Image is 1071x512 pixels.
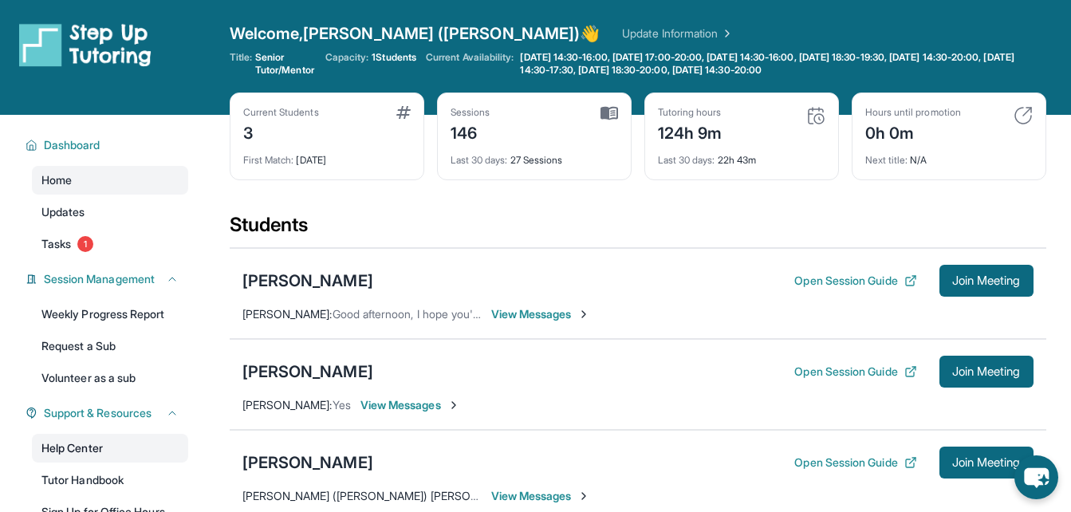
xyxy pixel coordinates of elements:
[243,119,319,144] div: 3
[372,51,416,64] span: 1 Students
[658,106,723,119] div: Tutoring hours
[451,144,618,167] div: 27 Sessions
[794,455,916,471] button: Open Session Guide
[41,172,72,188] span: Home
[520,51,1042,77] span: [DATE] 14:30-16:00, [DATE] 17:00-20:00, [DATE] 14:30-16:00, [DATE] 18:30-19:30, [DATE] 14:30-20:0...
[230,22,600,45] span: Welcome, [PERSON_NAME] ([PERSON_NAME]) 👋
[865,154,908,166] span: Next title :
[865,106,961,119] div: Hours until promotion
[242,270,373,292] div: [PERSON_NAME]
[577,308,590,321] img: Chevron-Right
[32,166,188,195] a: Home
[517,51,1045,77] a: [DATE] 14:30-16:00, [DATE] 17:00-20:00, [DATE] 14:30-16:00, [DATE] 18:30-19:30, [DATE] 14:30-20:0...
[32,198,188,226] a: Updates
[32,230,188,258] a: Tasks1
[794,273,916,289] button: Open Session Guide
[952,276,1021,286] span: Join Meeting
[939,447,1034,479] button: Join Meeting
[952,367,1021,376] span: Join Meeting
[333,398,351,412] span: Yes
[37,405,179,421] button: Support & Resources
[426,51,514,77] span: Current Availability:
[41,204,85,220] span: Updates
[242,451,373,474] div: [PERSON_NAME]
[952,458,1021,467] span: Join Meeting
[242,489,521,502] span: [PERSON_NAME] ([PERSON_NAME]) [PERSON_NAME] :
[37,137,179,153] button: Dashboard
[1014,106,1033,125] img: card
[865,119,961,144] div: 0h 0m
[32,300,188,329] a: Weekly Progress Report
[658,119,723,144] div: 124h 9m
[939,356,1034,388] button: Join Meeting
[718,26,734,41] img: Chevron Right
[19,22,152,67] img: logo
[600,106,618,120] img: card
[44,271,155,287] span: Session Management
[37,271,179,287] button: Session Management
[242,360,373,383] div: [PERSON_NAME]
[44,137,100,153] span: Dashboard
[658,154,715,166] span: Last 30 days :
[230,212,1046,247] div: Students
[939,265,1034,297] button: Join Meeting
[41,236,71,252] span: Tasks
[32,434,188,463] a: Help Center
[243,154,294,166] span: First Match :
[230,51,252,77] span: Title:
[577,490,590,502] img: Chevron-Right
[865,144,1033,167] div: N/A
[360,397,460,413] span: View Messages
[242,307,333,321] span: [PERSON_NAME] :
[451,106,490,119] div: Sessions
[32,332,188,360] a: Request a Sub
[447,399,460,412] img: Chevron-Right
[243,144,411,167] div: [DATE]
[451,154,508,166] span: Last 30 days :
[32,466,188,494] a: Tutor Handbook
[658,144,825,167] div: 22h 43m
[491,488,591,504] span: View Messages
[396,106,411,119] img: card
[255,51,316,77] span: Senior Tutor/Mentor
[325,51,369,64] span: Capacity:
[44,405,152,421] span: Support & Resources
[32,364,188,392] a: Volunteer as a sub
[77,236,93,252] span: 1
[806,106,825,125] img: card
[491,306,591,322] span: View Messages
[242,398,333,412] span: [PERSON_NAME] :
[1014,455,1058,499] button: chat-button
[622,26,734,41] a: Update Information
[451,119,490,144] div: 146
[794,364,916,380] button: Open Session Guide
[243,106,319,119] div: Current Students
